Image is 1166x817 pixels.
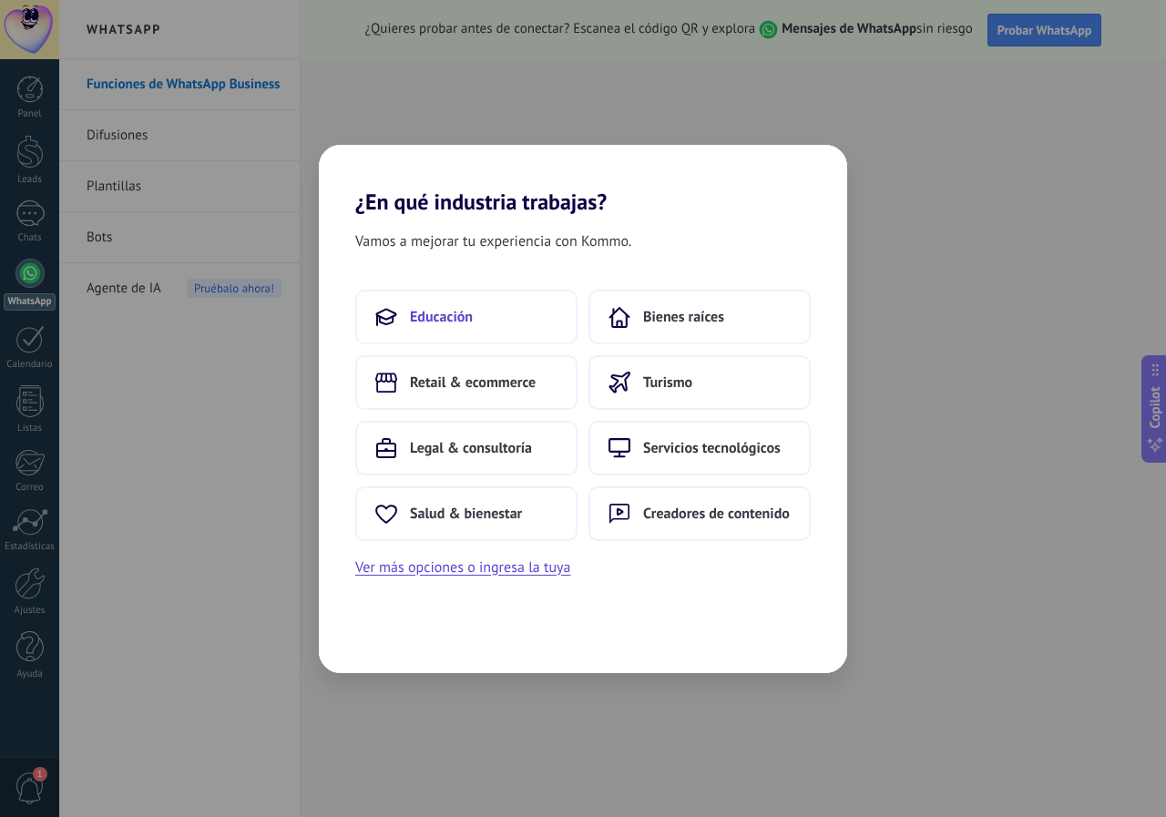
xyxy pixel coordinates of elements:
span: Educación [410,308,473,326]
button: Servicios tecnológicos [588,421,811,475]
span: Vamos a mejorar tu experiencia con Kommo. [355,230,631,253]
button: Bienes raíces [588,290,811,344]
button: Educación [355,290,578,344]
button: Turismo [588,355,811,410]
span: Bienes raíces [643,308,724,326]
span: Creadores de contenido [643,505,790,523]
button: Creadores de contenido [588,486,811,541]
span: Turismo [643,373,692,392]
button: Salud & bienestar [355,486,578,541]
button: Legal & consultoría [355,421,578,475]
span: Servicios tecnológicos [643,439,781,457]
button: Retail & ecommerce [355,355,578,410]
span: Legal & consultoría [410,439,532,457]
span: Salud & bienestar [410,505,522,523]
h2: ¿En qué industria trabajas? [319,145,847,215]
span: Retail & ecommerce [410,373,536,392]
button: Ver más opciones o ingresa la tuya [355,556,570,579]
